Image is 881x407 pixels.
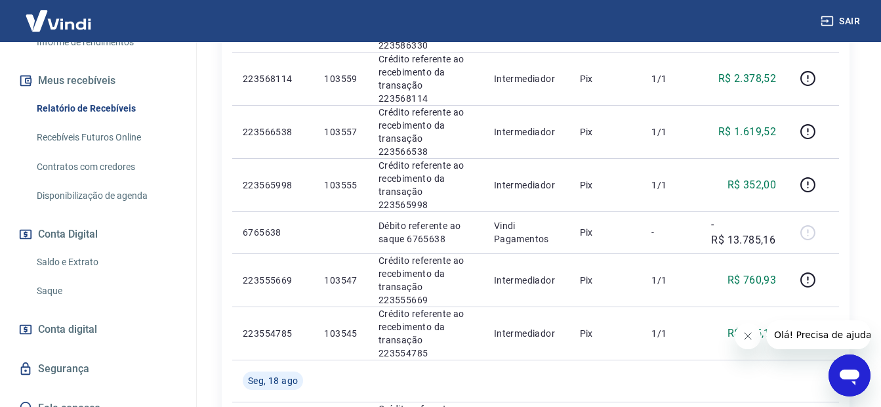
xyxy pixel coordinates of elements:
[494,274,559,287] p: Intermediador
[379,254,473,307] p: Crédito referente ao recebimento da transação 223555669
[379,307,473,360] p: Crédito referente ao recebimento da transação 223554785
[16,315,180,344] a: Conta digital
[718,71,776,87] p: R$ 2.378,52
[243,72,303,85] p: 223568114
[324,327,357,340] p: 103545
[727,326,777,341] p: R$ 165,13
[651,274,690,287] p: 1/1
[494,125,559,139] p: Intermediador
[727,272,777,288] p: R$ 760,93
[494,72,559,85] p: Intermediador
[16,66,180,95] button: Meus recebíveis
[818,9,865,33] button: Sair
[580,125,631,139] p: Pix
[8,9,110,20] span: Olá! Precisa de ajuda?
[243,226,303,239] p: 6765638
[31,154,180,181] a: Contratos com credores
[494,179,559,192] p: Intermediador
[718,124,776,140] p: R$ 1.619,52
[651,226,690,239] p: -
[727,177,777,193] p: R$ 352,00
[829,354,871,396] iframe: Botão para abrir a janela de mensagens
[324,179,357,192] p: 103555
[379,219,473,246] p: Débito referente ao saque 6765638
[494,327,559,340] p: Intermediador
[651,72,690,85] p: 1/1
[324,274,357,287] p: 103547
[243,125,303,139] p: 223566538
[16,1,101,41] img: Vindi
[324,125,357,139] p: 103557
[31,249,180,276] a: Saldo e Extrato
[379,53,473,105] p: Crédito referente ao recebimento da transação 223568114
[248,374,298,387] span: Seg, 18 ago
[16,220,180,249] button: Conta Digital
[580,327,631,340] p: Pix
[31,95,180,122] a: Relatório de Recebíveis
[243,274,303,287] p: 223555669
[243,179,303,192] p: 223565998
[324,72,357,85] p: 103559
[580,226,631,239] p: Pix
[16,354,180,383] a: Segurança
[735,323,761,349] iframe: Fechar mensagem
[31,29,180,56] a: Informe de rendimentos
[494,219,559,246] p: Vindi Pagamentos
[379,106,473,158] p: Crédito referente ao recebimento da transação 223566538
[31,278,180,305] a: Saque
[580,72,631,85] p: Pix
[651,125,690,139] p: 1/1
[766,320,871,349] iframe: Mensagem da empresa
[651,179,690,192] p: 1/1
[580,179,631,192] p: Pix
[31,124,180,151] a: Recebíveis Futuros Online
[243,327,303,340] p: 223554785
[379,159,473,211] p: Crédito referente ao recebimento da transação 223565998
[31,182,180,209] a: Disponibilização de agenda
[651,327,690,340] p: 1/1
[580,274,631,287] p: Pix
[711,217,776,248] p: -R$ 13.785,16
[38,320,97,339] span: Conta digital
